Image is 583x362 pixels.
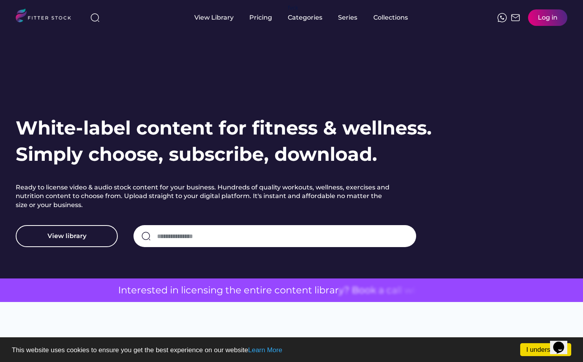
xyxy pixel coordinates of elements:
[244,284,250,297] span: e
[288,13,322,22] div: Categories
[266,284,272,297] span: e
[365,284,371,297] span: o
[344,284,349,297] span: ?
[229,284,236,297] span: h
[373,13,408,22] div: Collections
[127,284,131,297] span: t
[325,284,329,297] span: r
[274,284,280,297] span: c
[520,343,571,356] a: I understand!
[16,225,118,247] button: View library
[538,13,557,22] div: Log in
[308,284,312,297] span: t
[286,284,292,297] span: n
[317,284,319,297] span: i
[16,9,78,25] img: LOGO.svg
[225,284,229,297] span: t
[413,284,415,297] span: i
[208,284,210,297] span: i
[249,13,272,22] div: Pricing
[141,284,147,297] span: e
[248,346,282,354] a: Learn More
[280,284,286,297] span: o
[397,284,400,297] span: l
[250,284,256,297] span: n
[186,284,191,297] span: c
[386,284,392,297] span: c
[292,284,296,297] span: t
[191,284,197,297] span: e
[90,13,100,22] img: search-normal%203.svg
[392,284,397,297] span: a
[12,347,571,353] p: This website uses cookies to ensure you get the best experience on our website
[118,284,121,297] span: I
[236,284,241,297] span: e
[152,284,155,297] span: t
[335,284,339,297] span: r
[203,284,208,297] span: s
[329,284,335,297] span: a
[16,183,393,209] h2: Ready to license video & audio stock content for your business. Hundreds of quality workouts, wel...
[400,284,402,297] span: l
[121,284,127,297] span: n
[256,284,260,297] span: t
[172,284,179,297] span: n
[338,13,358,22] div: Series
[217,284,223,297] span: g
[296,284,302,297] span: e
[359,284,365,297] span: o
[137,284,141,297] span: r
[16,115,432,167] h1: White-label content for fitness & wellness. Simply choose, subscribe, download.
[194,13,234,22] div: View Library
[352,284,359,297] span: B
[339,284,344,297] span: y
[319,284,325,297] span: b
[210,284,217,297] span: n
[197,284,203,297] span: n
[511,13,520,22] img: Frame%2051.svg
[170,284,172,297] span: i
[288,4,298,12] div: fvck
[262,284,266,297] span: r
[371,284,376,297] span: k
[161,284,168,297] span: d
[260,284,262,297] span: i
[404,284,413,297] span: w
[183,284,186,297] span: i
[497,13,507,22] img: meteor-icons_whatsapp%20%281%29.svg
[378,284,384,297] span: a
[155,284,161,297] span: e
[147,284,152,297] span: s
[314,284,317,297] span: l
[131,284,137,297] span: e
[302,284,308,297] span: n
[181,284,183,297] span: l
[141,231,151,241] img: search-normal.svg
[415,284,419,297] span: t
[550,331,575,354] iframe: chat widget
